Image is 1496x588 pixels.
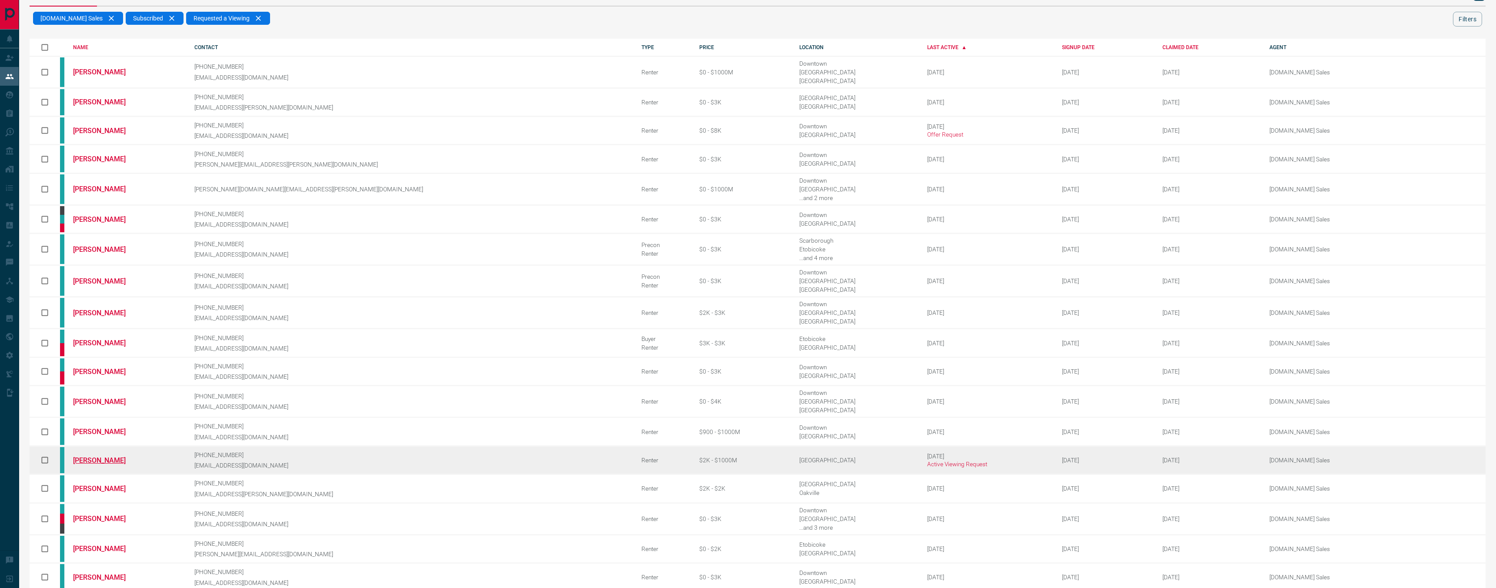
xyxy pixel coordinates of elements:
[1269,340,1378,347] p: [DOMAIN_NAME] Sales
[194,363,628,370] p: [PHONE_NUMBER]
[799,151,914,158] div: Downtown
[194,272,628,279] p: [PHONE_NUMBER]
[799,69,914,76] div: [GEOGRAPHIC_DATA]
[194,63,628,70] p: [PHONE_NUMBER]
[927,398,1049,405] div: [DATE]
[799,309,914,316] div: [GEOGRAPHIC_DATA]
[1162,368,1256,375] div: August 6th 2025, 5:09:57 PM
[60,447,64,473] div: condos.ca
[1162,574,1256,581] div: July 7th 2021, 3:03:35 PM
[194,540,628,547] p: [PHONE_NUMBER]
[1162,340,1256,347] div: May 15th 2024, 2:11:09 PM
[1269,277,1378,284] p: [DOMAIN_NAME] Sales
[927,277,1049,284] div: [DATE]
[799,177,914,184] div: Downtown
[1162,428,1256,435] div: November 30th 2023, 5:47:30 PM
[1062,340,1149,347] div: June 14th 2022, 6:06:47 PM
[927,186,1049,193] div: [DATE]
[194,568,628,575] p: [PHONE_NUMBER]
[1062,277,1149,284] div: June 25th 2023, 4:25:07 PM
[1269,246,1378,253] p: [DOMAIN_NAME] Sales
[1062,574,1149,581] div: March 9th 2020, 8:46:09 PM
[1062,69,1149,76] div: November 27th 2020, 1:27:25 PM
[641,241,686,248] div: Precon
[1062,44,1149,50] div: SIGNUP DATE
[194,221,628,228] p: [EMAIL_ADDRESS][DOMAIN_NAME]
[73,44,181,50] div: NAME
[641,309,686,316] div: Renter
[799,389,914,396] div: Downtown
[641,250,686,257] div: Renter
[699,457,786,464] div: $2K - $1000M
[194,579,628,586] p: [EMAIL_ADDRESS][DOMAIN_NAME]
[60,215,64,224] div: condos.ca
[1162,44,1256,50] div: CLAIMED DATE
[799,131,914,138] div: [GEOGRAPHIC_DATA]
[1162,398,1256,405] div: July 24th 2024, 2:00:52 PM
[1269,69,1378,76] p: [DOMAIN_NAME] Sales
[799,286,914,293] div: [GEOGRAPHIC_DATA]
[927,340,1049,347] div: [DATE]
[1062,368,1149,375] div: July 7th 2023, 11:28:49 PM
[60,234,64,264] div: condos.ca
[927,99,1049,106] div: [DATE]
[699,545,786,552] div: $0 - $2K
[699,398,786,405] div: $0 - $4K
[641,127,686,134] div: Renter
[126,12,184,25] div: Subscribed
[194,393,628,400] p: [PHONE_NUMBER]
[799,541,914,548] div: Etobicoke
[194,423,628,430] p: [PHONE_NUMBER]
[699,69,786,76] div: $0 - $1000M
[699,485,786,492] div: $2K - $2K
[1269,545,1378,552] p: [DOMAIN_NAME] Sales
[699,428,786,435] div: $900 - $1000M
[927,485,1049,492] div: [DATE]
[927,453,1049,468] div: [DATE]
[927,44,1049,50] div: LAST ACTIVE
[73,573,138,581] a: [PERSON_NAME]
[641,282,686,289] div: Renter
[194,314,628,321] p: [EMAIL_ADDRESS][DOMAIN_NAME]
[799,372,914,379] div: [GEOGRAPHIC_DATA]
[194,510,628,517] p: [PHONE_NUMBER]
[927,428,1049,435] div: [DATE]
[799,457,914,464] div: [GEOGRAPHIC_DATA]
[641,186,686,193] div: Renter
[699,246,786,253] div: $0 - $3K
[1269,515,1378,522] p: [DOMAIN_NAME] Sales
[1062,99,1149,106] div: May 6th 2022, 1:07:15 PM
[73,277,138,285] a: [PERSON_NAME]
[699,368,786,375] div: $0 - $3K
[799,407,914,414] div: [GEOGRAPHIC_DATA]
[1162,99,1256,106] div: July 30th 2024, 11:56:17 AM
[194,210,628,217] p: [PHONE_NUMBER]
[194,462,628,469] p: [EMAIL_ADDRESS][DOMAIN_NAME]
[641,335,686,342] div: Buyer
[699,127,786,134] div: $0 - $8K
[194,15,250,22] span: Requested a Viewing
[699,186,786,193] div: $0 - $1000M
[73,428,138,436] a: [PERSON_NAME]
[799,301,914,307] div: Downtown
[60,358,64,371] div: condos.ca
[1062,127,1149,134] div: December 11th 2021, 7:13:08 AM
[799,246,914,253] div: Etobicoke
[60,504,64,514] div: condos.ca
[927,574,1049,581] div: [DATE]
[927,461,1049,468] p: Active Viewing Request
[1162,457,1256,464] div: August 13th 2021, 6:46:13 PM
[194,251,628,258] p: [EMAIL_ADDRESS][DOMAIN_NAME]
[186,12,270,25] div: Requested a Viewing
[1162,127,1256,134] div: February 19th 2025, 9:01:55 PM
[194,434,628,441] p: [EMAIL_ADDRESS][DOMAIN_NAME]
[73,367,138,376] a: [PERSON_NAME]
[799,569,914,576] div: Downtown
[1269,156,1378,163] p: [DOMAIN_NAME] Sales
[194,334,628,341] p: [PHONE_NUMBER]
[73,98,138,106] a: [PERSON_NAME]
[1269,127,1378,134] p: [DOMAIN_NAME] Sales
[699,216,786,223] div: $0 - $3K
[927,545,1049,552] div: [DATE]
[927,123,1049,138] div: [DATE]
